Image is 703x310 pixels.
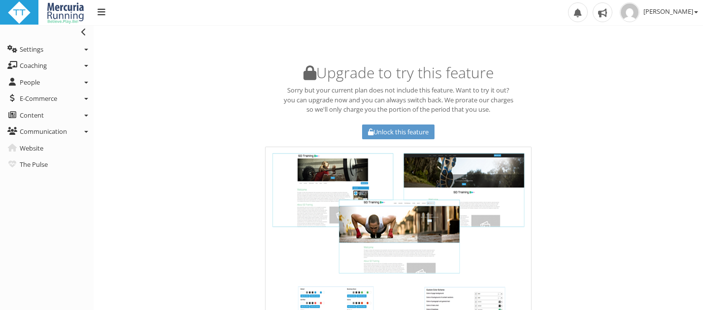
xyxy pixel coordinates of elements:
[362,124,435,140] a: Unlock this feature
[283,86,514,115] p: Sorry but your current plan does not include this feature. Want to try it out? you can upgrade no...
[20,94,57,103] span: E-Commerce
[20,61,47,70] span: Coaching
[20,144,43,153] span: Website
[620,2,639,22] img: 71131f57944729f88764802b681e9dda
[7,1,31,25] img: ttbadgewhite_48x48.png
[20,45,43,54] span: Settings
[20,78,40,87] span: People
[20,111,44,120] span: Content
[46,1,85,25] img: 2024Summer&FallSpecial(1).png
[20,160,48,169] span: The Pulse
[20,127,67,136] span: Communication
[643,7,698,16] span: [PERSON_NAME]
[283,64,514,81] h2: Upgrade to try this feature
